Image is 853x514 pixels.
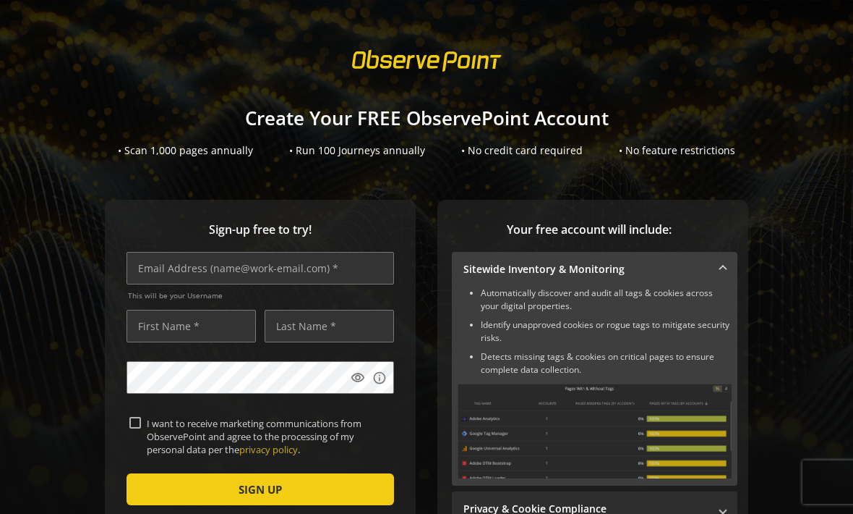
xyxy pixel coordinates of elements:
label: I want to receive marketing communications from ObservePoint and agree to the processing of my pe... [141,417,391,457]
a: privacy policy [239,443,298,456]
span: Your free account will include: [452,222,726,238]
li: Identify unapproved cookies or rogue tags to mitigate security risks. [481,319,732,345]
span: SIGN UP [239,476,282,502]
input: First Name * [127,310,256,342]
div: • No feature restrictions [619,143,735,158]
span: Sign-up free to try! [127,222,394,238]
img: Sitewide Inventory & Monitoring [458,384,732,479]
input: Last Name * [265,310,394,342]
div: • Scan 1,000 pages annually [118,143,253,158]
input: Email Address (name@work-email.com) * [127,252,394,285]
li: Automatically discover and audit all tags & cookies across your digital properties. [481,287,732,313]
mat-panel-title: Sitewide Inventory & Monitoring [463,262,708,277]
mat-expansion-panel-header: Sitewide Inventory & Monitoring [452,252,737,287]
div: • No credit card required [461,143,583,158]
mat-icon: info [372,371,387,385]
div: • Run 100 Journeys annually [289,143,425,158]
button: SIGN UP [127,473,394,505]
mat-icon: visibility [351,371,365,385]
div: Sitewide Inventory & Monitoring [452,287,737,486]
span: This will be your Username [128,290,394,300]
li: Detects missing tags & cookies on critical pages to ensure complete data collection. [481,350,732,376]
